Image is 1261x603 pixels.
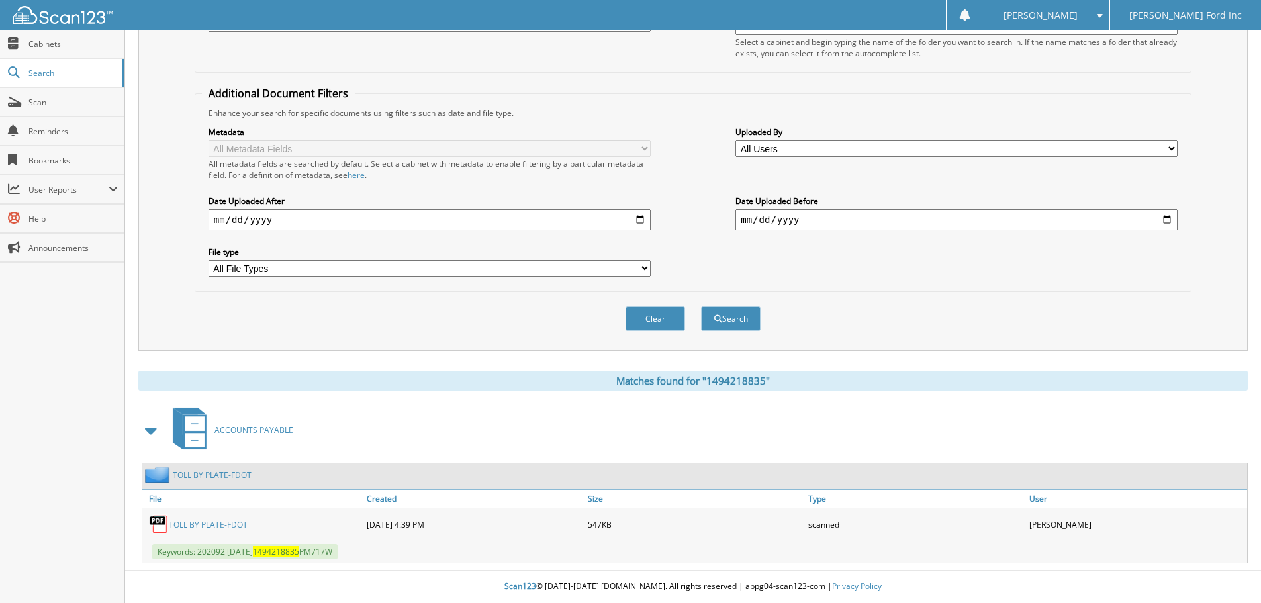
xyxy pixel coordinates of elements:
[1026,490,1247,508] a: User
[701,306,761,331] button: Search
[209,195,651,207] label: Date Uploaded After
[149,514,169,534] img: PDF.png
[28,213,118,224] span: Help
[214,424,293,436] span: ACCOUNTS PAYABLE
[584,490,806,508] a: Size
[125,571,1261,603] div: © [DATE]-[DATE] [DOMAIN_NAME]. All rights reserved | appg04-scan123-com |
[1195,539,1261,603] iframe: Chat Widget
[735,209,1178,230] input: end
[363,511,584,537] div: [DATE] 4:39 PM
[253,546,299,557] span: 1494218835
[152,544,338,559] span: Keywords: 202092 [DATE] PM717W
[169,519,248,530] a: TOLL BY PLATE-FDOT
[584,511,806,537] div: 547KB
[145,467,173,483] img: folder2.png
[504,580,536,592] span: Scan123
[28,38,118,50] span: Cabinets
[1026,511,1247,537] div: [PERSON_NAME]
[28,155,118,166] span: Bookmarks
[173,469,252,481] a: TOLL BY PLATE-FDOT
[209,209,651,230] input: start
[28,126,118,137] span: Reminders
[735,126,1178,138] label: Uploaded By
[735,195,1178,207] label: Date Uploaded Before
[1004,11,1078,19] span: [PERSON_NAME]
[202,107,1184,118] div: Enhance your search for specific documents using filters such as date and file type.
[138,371,1248,391] div: Matches found for "1494218835"
[805,511,1026,537] div: scanned
[13,6,113,24] img: scan123-logo-white.svg
[28,184,109,195] span: User Reports
[209,126,651,138] label: Metadata
[28,242,118,254] span: Announcements
[363,490,584,508] a: Created
[626,306,685,331] button: Clear
[28,68,116,79] span: Search
[735,36,1178,59] div: Select a cabinet and begin typing the name of the folder you want to search in. If the name match...
[28,97,118,108] span: Scan
[165,404,293,456] a: ACCOUNTS PAYABLE
[832,580,882,592] a: Privacy Policy
[209,246,651,257] label: File type
[1129,11,1242,19] span: [PERSON_NAME] Ford Inc
[348,169,365,181] a: here
[209,158,651,181] div: All metadata fields are searched by default. Select a cabinet with metadata to enable filtering b...
[805,490,1026,508] a: Type
[202,86,355,101] legend: Additional Document Filters
[142,490,363,508] a: File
